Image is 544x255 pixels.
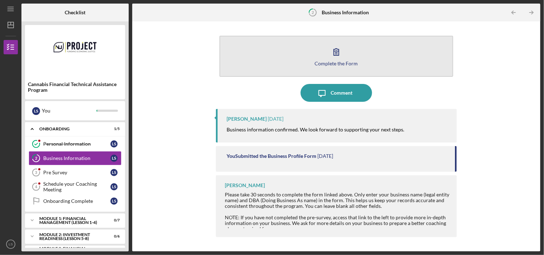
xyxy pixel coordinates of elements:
div: You Submitted the Business Profile Form [227,153,316,159]
div: Onboarding Complete [43,198,110,204]
button: Complete the Form [219,36,453,77]
time: 2025-08-14 14:21 [317,153,333,159]
div: You [42,105,97,117]
tspan: 2 [35,156,37,161]
div: Please take 30 seconds to complete the form linked above. Only enter your business name (legal en... [225,192,449,209]
mark: Business information confirmed. We look forward to supporting your next steps. [227,126,404,132]
div: [PERSON_NAME] [225,182,265,188]
text: LS [9,242,13,246]
div: Complete the Form [315,61,358,66]
div: Pre Survey [43,170,110,175]
button: LS [4,237,18,251]
div: L S [110,197,118,205]
tspan: 3 [35,170,37,175]
div: Module 2: Investment Readiness (Lesson 5-8) [39,232,102,241]
div: L S [110,169,118,176]
div: Business Information [43,155,110,161]
div: Personal Information [43,141,110,147]
div: L S [110,140,118,147]
div: L S [32,107,40,115]
div: Onboarding [39,127,102,131]
a: Onboarding CompleteLS [29,194,122,208]
div: Module 1: Financial Management (Lesson 1-4) [39,216,102,225]
div: 0 / 6 [107,234,120,239]
a: 3Pre SurveyLS [29,165,122,180]
div: L S [110,155,118,162]
img: Product logo [25,29,125,71]
b: Business Information [322,10,369,15]
div: Comment [331,84,353,102]
button: Comment [301,84,372,102]
tspan: 4 [35,185,38,189]
div: Cannabis Financial Technical Assistance Program [28,81,122,93]
tspan: 2 [312,10,314,15]
div: 1 / 5 [107,127,120,131]
time: 2025-09-02 15:38 [268,116,283,122]
a: 2Business InformationLS [29,151,122,165]
div: 0 / 7 [107,218,120,222]
div: L S [110,183,118,190]
div: Schedule your Coaching Meeting [43,181,110,192]
div: [PERSON_NAME] [227,116,267,122]
b: Checklist [65,10,85,15]
a: 4Schedule your Coaching MeetingLS [29,180,122,194]
a: Personal InformationLS [29,137,122,151]
div: NOTE: If you have not completed the pre-survey, access that link to the left to provide more in-d... [225,215,449,232]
